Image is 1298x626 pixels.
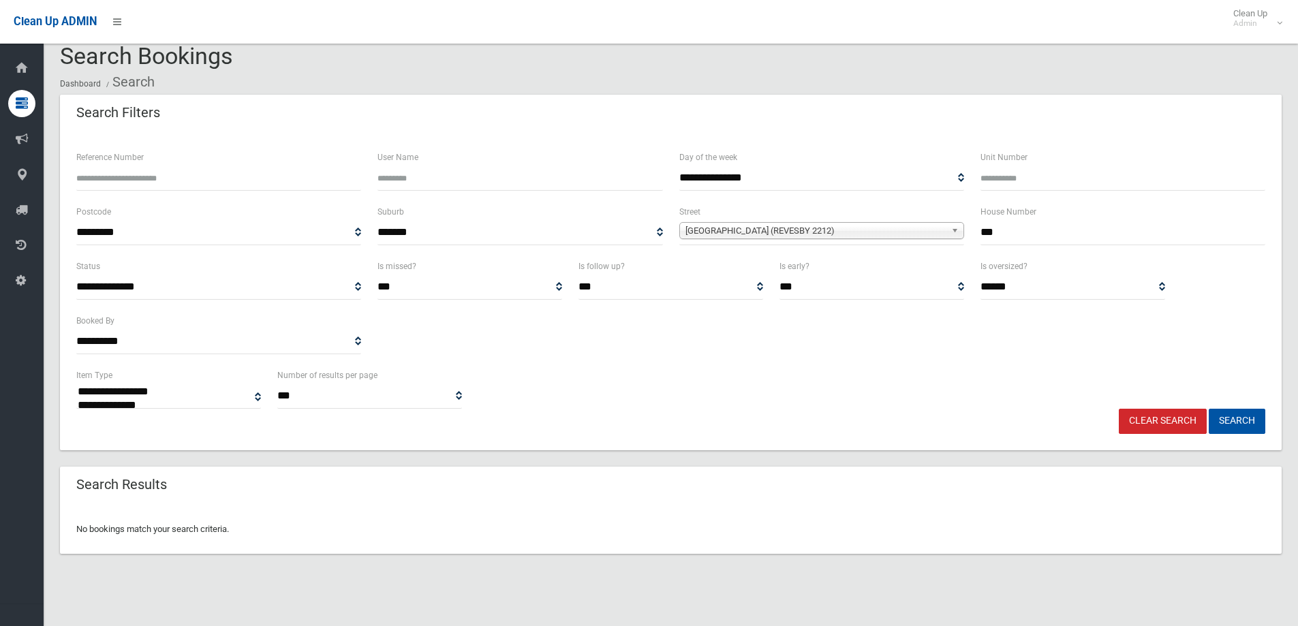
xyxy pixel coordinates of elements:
label: User Name [377,150,418,165]
div: No bookings match your search criteria. [60,505,1282,554]
span: [GEOGRAPHIC_DATA] (REVESBY 2212) [685,223,946,239]
label: Is follow up? [578,259,625,274]
label: Day of the week [679,150,737,165]
label: Is early? [779,259,809,274]
span: Clean Up ADMIN [14,15,97,28]
header: Search Results [60,471,183,498]
label: Status [76,259,100,274]
label: Booked By [76,313,114,328]
li: Search [103,69,155,95]
span: Clean Up [1226,8,1281,29]
a: Clear Search [1119,409,1207,434]
button: Search [1209,409,1265,434]
span: Search Bookings [60,42,233,69]
label: Is oversized? [980,259,1027,274]
label: Item Type [76,368,112,383]
label: Suburb [377,204,404,219]
label: Unit Number [980,150,1027,165]
label: Reference Number [76,150,144,165]
header: Search Filters [60,99,176,126]
a: Dashboard [60,79,101,89]
small: Admin [1233,18,1267,29]
label: Postcode [76,204,111,219]
label: Number of results per page [277,368,377,383]
label: House Number [980,204,1036,219]
label: Street [679,204,700,219]
label: Is missed? [377,259,416,274]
